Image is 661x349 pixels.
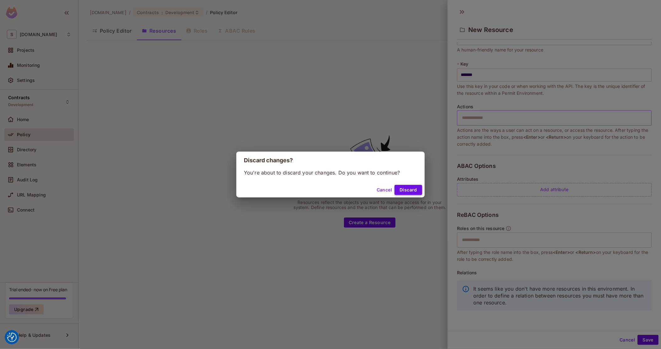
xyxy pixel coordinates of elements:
button: Discard [395,185,422,195]
img: Revisit consent button [7,333,17,342]
h2: Discard changes? [236,152,425,169]
button: Cancel [374,185,395,195]
p: You're about to discard your changes. Do you want to continue? [244,169,417,176]
button: Consent Preferences [7,333,17,342]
